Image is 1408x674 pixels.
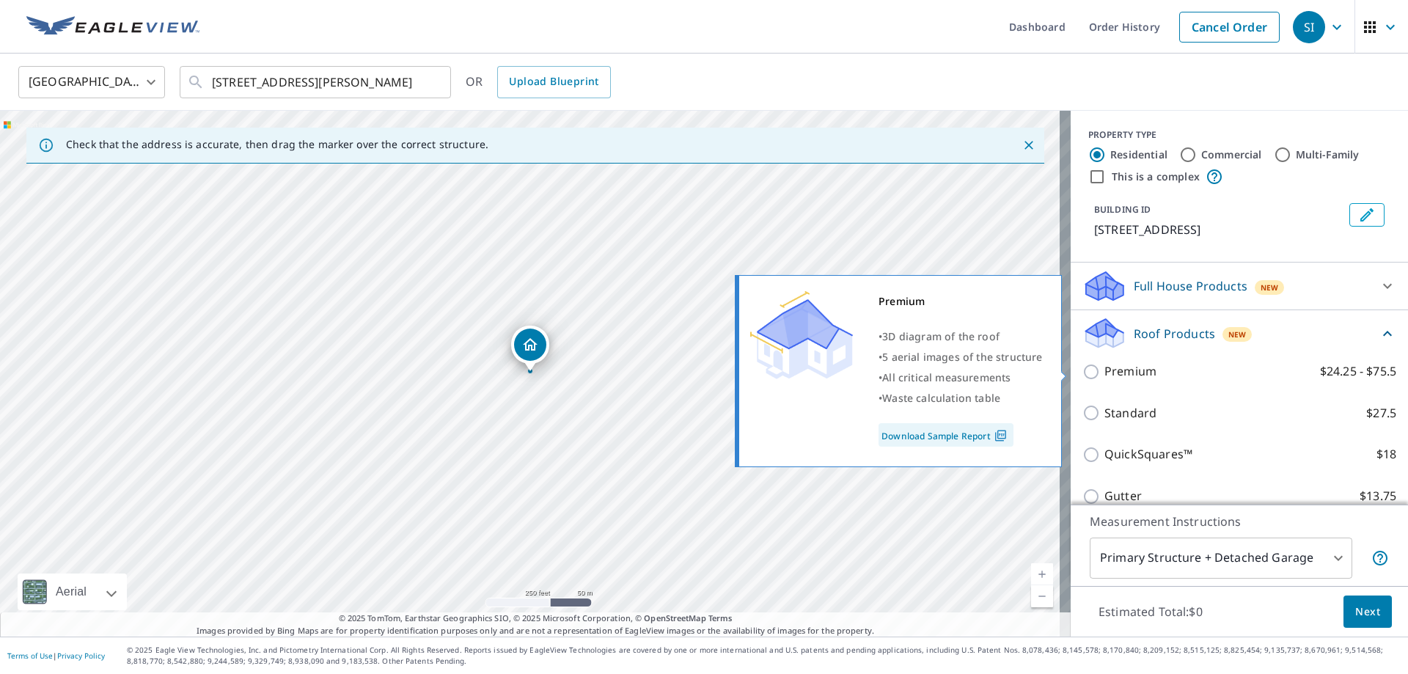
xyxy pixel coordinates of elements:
p: $27.5 [1366,404,1396,422]
p: $18 [1376,445,1396,464]
label: Residential [1110,147,1167,162]
p: QuickSquares™ [1104,445,1192,464]
div: Full House ProductsNew [1082,268,1396,304]
input: Search by address or latitude-longitude [212,62,421,103]
div: [GEOGRAPHIC_DATA] [18,62,165,103]
div: Aerial [51,574,91,610]
p: Roof Products [1134,325,1215,343]
a: OpenStreetMap [644,612,705,623]
p: © 2025 Eagle View Technologies, Inc. and Pictometry International Corp. All Rights Reserved. Repo... [127,645,1401,667]
p: BUILDING ID [1094,203,1151,216]
span: 3D diagram of the roof [882,329,1000,343]
p: [STREET_ADDRESS] [1094,221,1343,238]
p: Gutter [1104,487,1142,505]
div: OR [466,66,611,98]
span: 5 aerial images of the structure [882,350,1042,364]
span: Next [1355,603,1380,621]
div: • [879,367,1043,388]
div: Premium [879,291,1043,312]
img: EV Logo [26,16,199,38]
div: SI [1293,11,1325,43]
label: This is a complex [1112,169,1200,184]
p: Check that the address is accurate, then drag the marker over the correct structure. [66,138,488,151]
span: New [1261,282,1279,293]
span: Waste calculation table [882,391,1000,405]
div: Dropped pin, building 1, Residential property, 586 Westwood Dr Birmingham, MI 48009 [511,326,549,371]
div: • [879,347,1043,367]
span: Upload Blueprint [509,73,598,91]
a: Current Level 17, Zoom In [1031,563,1053,585]
a: Privacy Policy [57,651,105,661]
p: Measurement Instructions [1090,513,1389,530]
div: Primary Structure + Detached Garage [1090,538,1352,579]
button: Close [1019,136,1038,155]
div: PROPERTY TYPE [1088,128,1390,142]
label: Multi-Family [1296,147,1360,162]
a: Current Level 17, Zoom Out [1031,585,1053,607]
p: | [7,651,105,660]
a: Upload Blueprint [497,66,610,98]
a: Terms [708,612,733,623]
p: $13.75 [1360,487,1396,505]
a: Cancel Order [1179,12,1280,43]
div: • [879,326,1043,347]
span: © 2025 TomTom, Earthstar Geographics SIO, © 2025 Microsoft Corporation, © [339,612,733,625]
span: New [1228,329,1247,340]
div: Aerial [18,574,127,610]
span: All critical measurements [882,370,1011,384]
p: $24.25 - $75.5 [1320,362,1396,381]
a: Download Sample Report [879,423,1013,447]
p: Full House Products [1134,277,1247,295]
button: Edit building 1 [1349,203,1385,227]
p: Premium [1104,362,1156,381]
p: Standard [1104,404,1156,422]
label: Commercial [1201,147,1262,162]
button: Next [1343,596,1392,629]
p: Estimated Total: $0 [1087,596,1214,628]
img: Premium [750,291,853,379]
div: • [879,388,1043,409]
a: Terms of Use [7,651,53,661]
div: Roof ProductsNew [1082,316,1396,351]
img: Pdf Icon [991,429,1011,442]
span: Your report will include the primary structure and a detached garage if one exists. [1371,549,1389,567]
